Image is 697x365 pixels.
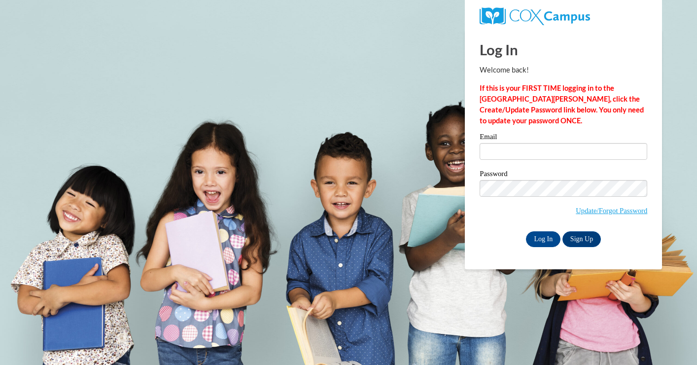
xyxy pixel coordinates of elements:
h1: Log In [480,39,647,60]
p: Welcome back! [480,65,647,75]
img: COX Campus [480,7,590,25]
label: Email [480,133,647,143]
a: Sign Up [562,231,601,247]
a: COX Campus [480,11,590,20]
label: Password [480,170,647,180]
input: Log In [526,231,560,247]
strong: If this is your FIRST TIME logging in to the [GEOGRAPHIC_DATA][PERSON_NAME], click the Create/Upd... [480,84,644,125]
a: Update/Forgot Password [576,207,647,215]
